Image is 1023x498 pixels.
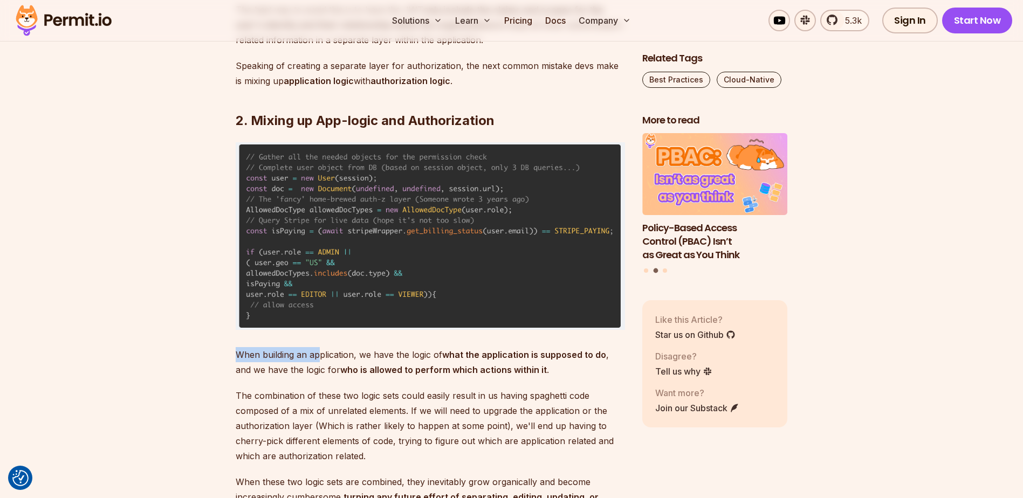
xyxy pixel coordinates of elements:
button: Go to slide 2 [653,268,658,273]
span: 5.3k [839,14,862,27]
strong: 2. Mixing up App-logic and Authorization [236,113,495,128]
p: When building an application, we have the logic of , and we have the logic for . [236,347,625,377]
button: Company [574,10,635,31]
strong: what the application is supposed to do [442,349,606,360]
a: Tell us why [655,365,712,378]
a: Policy-Based Access Control (PBAC) Isn’t as Great as You ThinkPolicy-Based Access Control (PBAC) ... [642,134,788,262]
a: Sign In [882,8,938,33]
img: Policy-Based Access Control (PBAC) Isn’t as Great as You Think [642,134,788,216]
a: Best Practices [642,72,710,88]
strong: application logic [284,75,354,86]
img: Permit logo [11,2,116,39]
a: Docs [541,10,570,31]
a: Star us on Github [655,328,736,341]
h2: More to read [642,114,788,127]
a: 5.3k [820,10,869,31]
p: Want more? [655,386,739,399]
button: Solutions [388,10,447,31]
p: The combination of these two logic sets could easily result in us having spaghetti code composed ... [236,388,625,464]
p: Like this Article? [655,313,736,326]
button: Learn [451,10,496,31]
img: badcode.png [236,142,625,330]
a: Cloud-Native [717,72,781,88]
div: Posts [642,134,788,275]
button: Consent Preferences [12,470,29,486]
strong: who is allowed to perform which actions within it [340,364,547,375]
img: Revisit consent button [12,470,29,486]
button: Go to slide 1 [644,268,648,273]
li: 2 of 3 [642,134,788,262]
button: Go to slide 3 [663,268,667,273]
h3: Policy-Based Access Control (PBAC) Isn’t as Great as You Think [642,222,788,261]
a: Pricing [500,10,537,31]
p: Disagree? [655,350,712,363]
h2: Related Tags [642,52,788,65]
a: Start Now [942,8,1013,33]
p: Speaking of creating a separate layer for authorization, the next common mistake devs make is mix... [236,58,625,88]
a: Join our Substack [655,402,739,414]
strong: authorization logic [370,75,450,86]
